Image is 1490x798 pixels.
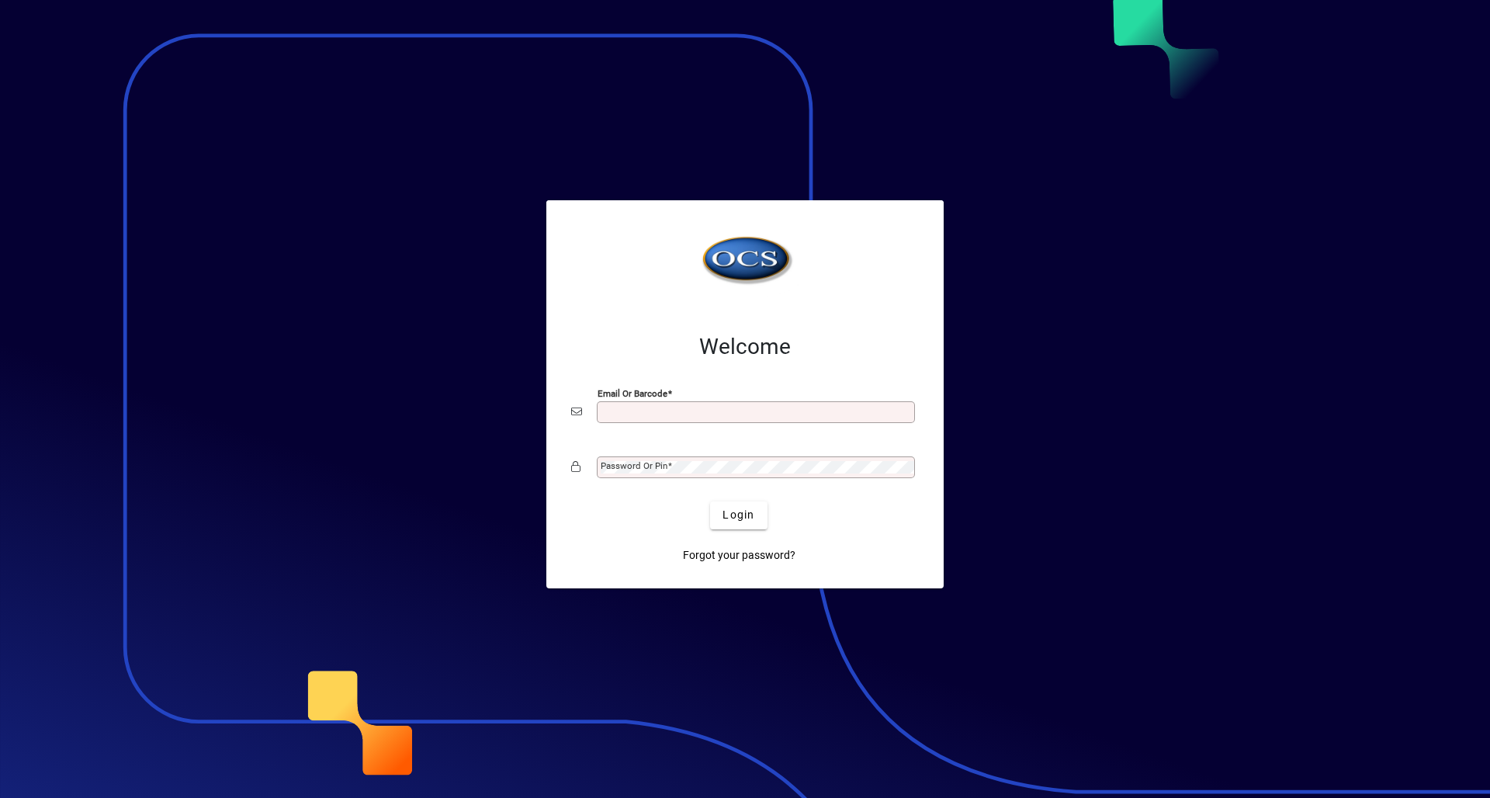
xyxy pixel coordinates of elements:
[677,542,802,570] a: Forgot your password?
[598,387,667,398] mat-label: Email or Barcode
[710,501,767,529] button: Login
[601,460,667,471] mat-label: Password or Pin
[683,547,795,564] span: Forgot your password?
[571,334,919,360] h2: Welcome
[722,507,754,523] span: Login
